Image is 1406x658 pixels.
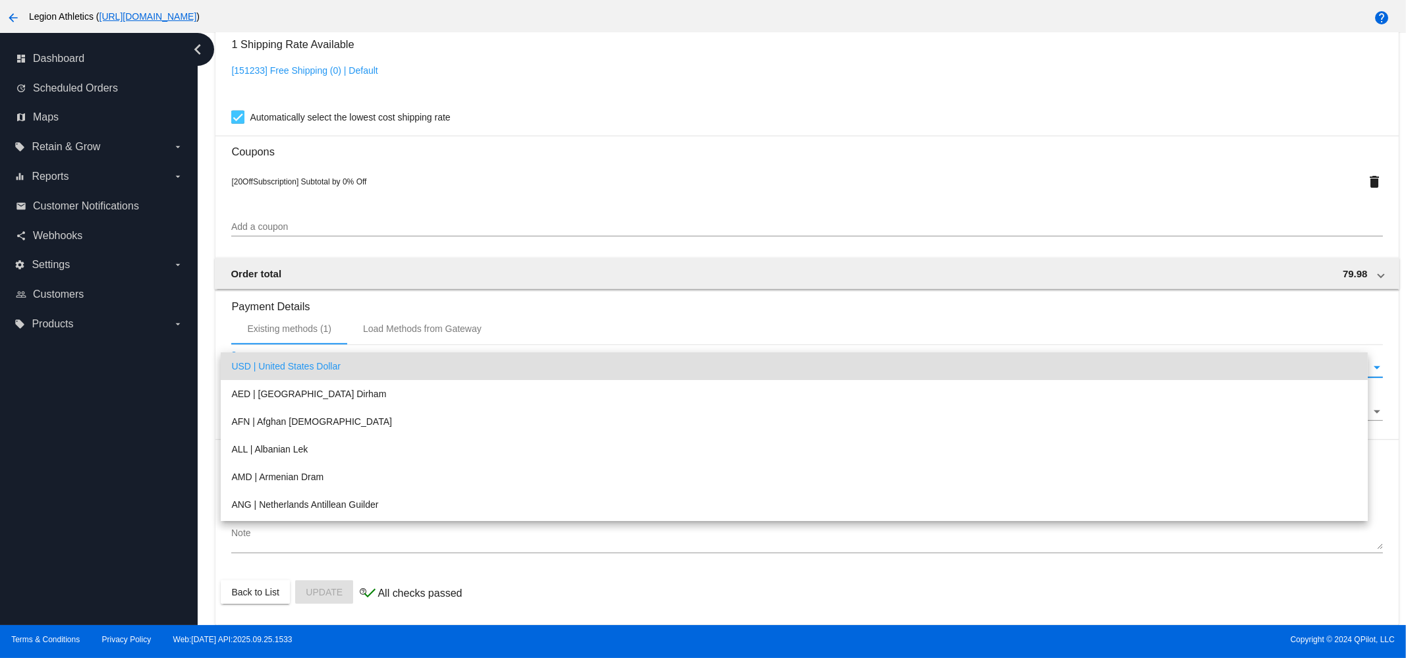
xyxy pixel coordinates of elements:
span: USD | United States Dollar [231,352,1357,380]
span: ANG | Netherlands Antillean Guilder [231,491,1357,518]
span: AED | [GEOGRAPHIC_DATA] Dirham [231,380,1357,408]
span: AFN | Afghan [DEMOGRAPHIC_DATA] [231,408,1357,435]
span: AOA | Angolan Kwanza [231,518,1357,546]
span: ALL | Albanian Lek [231,435,1357,463]
span: AMD | Armenian Dram [231,463,1357,491]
